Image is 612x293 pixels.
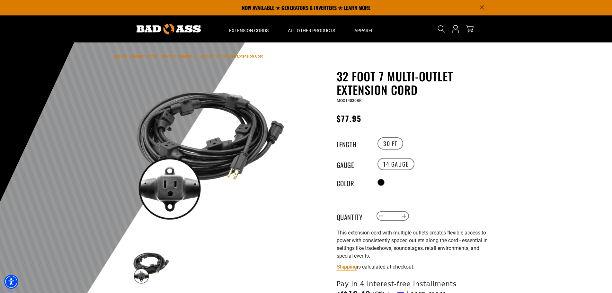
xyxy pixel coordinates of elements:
[161,54,195,59] a: Return to Collection
[337,139,369,148] legend: Length
[196,54,197,59] span: ›
[337,160,369,168] legend: Gauge
[199,54,263,59] span: 32 Foot 7 Multi-Outlet Extension Cord
[377,158,414,170] label: 14 Gauge
[113,52,263,60] nav: breadcrumbs
[337,262,494,271] div: is calculated at checkout.
[229,28,269,33] span: Extension Cords
[337,69,494,96] h1: 32 Foot 7 Multi-Outlet Extension Cord
[337,98,362,103] span: MOX14030BK
[465,25,475,33] a: cart
[219,15,278,42] summary: Extension Cords
[278,15,345,42] summary: All Other Products
[337,230,488,259] span: This extension cord with multiple outlets creates flexible access to power with consistently spac...
[158,54,159,59] span: ›
[377,137,403,150] label: 30 FT
[337,212,369,220] label: Quantity
[450,15,461,42] a: Open this option
[288,28,335,33] span: All Other Products
[113,54,157,59] a: Bad Ass Extension Cords
[137,24,201,34] img: Bad Ass Extension Cords
[337,113,361,124] span: $77.95
[354,28,374,33] span: Apparel
[436,24,447,34] summary: Search
[132,71,287,226] img: black
[132,248,170,285] img: black
[337,264,357,270] a: Shipping
[345,15,383,42] summary: Apparel
[337,178,369,187] legend: Color
[4,275,18,289] div: Accessibility Menu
